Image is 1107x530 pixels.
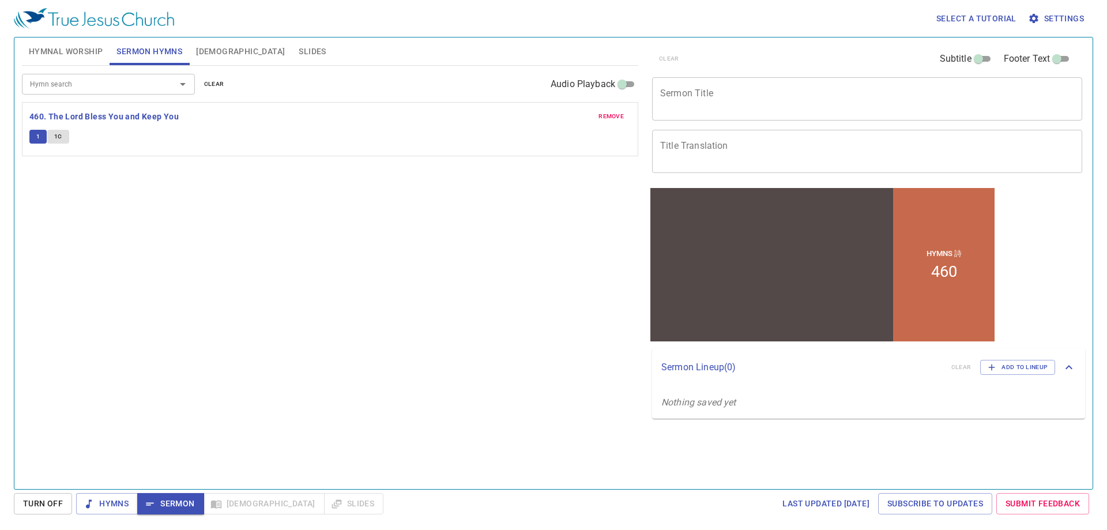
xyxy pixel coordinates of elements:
[1030,12,1084,26] span: Settings
[936,12,1016,26] span: Select a tutorial
[47,130,69,144] button: 1C
[29,44,103,59] span: Hymnal Worship
[878,493,992,514] a: Subscribe to Updates
[1026,8,1089,29] button: Settings
[996,493,1089,514] a: Submit Feedback
[175,76,191,92] button: Open
[14,8,174,29] img: True Jesus Church
[1004,52,1050,66] span: Footer Text
[29,130,47,144] button: 1
[23,497,63,511] span: Turn Off
[592,110,631,123] button: remove
[14,493,72,514] button: Turn Off
[980,360,1055,375] button: Add to Lineup
[778,493,874,514] a: Last updated [DATE]
[940,52,972,66] span: Subtitle
[299,44,326,59] span: Slides
[988,362,1048,373] span: Add to Lineup
[146,497,194,511] span: Sermon
[36,131,40,142] span: 1
[204,79,224,89] span: clear
[116,44,182,59] span: Sermon Hymns
[1006,497,1080,511] span: Submit Feedback
[29,110,181,124] button: 460. The Lord Bless You and Keep You
[197,77,231,91] button: clear
[29,110,179,124] b: 460. The Lord Bless You and Keep You
[661,397,736,408] i: Nothing saved yet
[54,131,62,142] span: 1C
[782,497,869,511] span: Last updated [DATE]
[137,493,204,514] button: Sermon
[598,111,624,122] span: remove
[551,77,615,91] span: Audio Playback
[661,360,942,374] p: Sermon Lineup ( 0 )
[196,44,285,59] span: [DEMOGRAPHIC_DATA]
[652,348,1085,386] div: Sermon Lineup(0)clearAdd to Lineup
[647,185,997,344] iframe: from-child
[932,8,1021,29] button: Select a tutorial
[76,493,138,514] button: Hymns
[887,497,983,511] span: Subscribe to Updates
[85,497,129,511] span: Hymns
